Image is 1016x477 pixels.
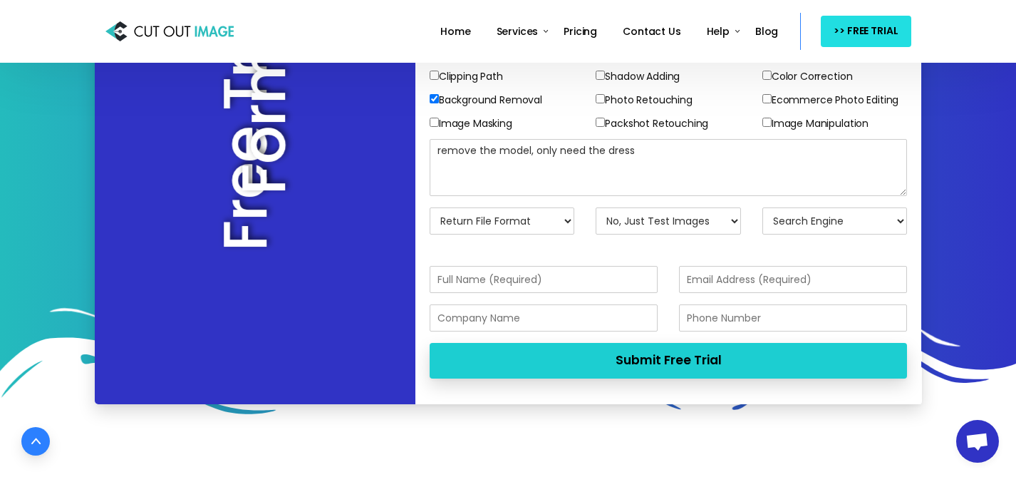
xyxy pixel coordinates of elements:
[596,115,708,133] label: Packshot Retouching
[440,24,470,39] span: Home
[430,343,908,378] button: Submit Free Trial
[679,304,907,332] input: Phone Number
[497,24,539,39] span: Services
[762,71,772,80] input: Color Correction
[430,71,439,80] input: Clipping Path
[762,115,869,133] label: Image Manipulation
[750,16,784,48] a: Blog
[430,304,658,332] input: Company Name
[430,94,439,103] input: Background Removal
[701,16,735,48] a: Help
[755,24,778,39] span: Blog
[596,68,680,86] label: Shadow Adding
[596,91,692,109] label: Photo Retouching
[762,68,852,86] label: Color Correction
[430,68,503,86] label: Clipping Path
[558,16,603,48] a: Pricing
[435,16,476,48] a: Home
[491,16,544,48] a: Services
[762,94,772,103] input: Ecommerce Photo Editing
[430,118,439,127] input: Image Masking
[105,18,234,45] img: Cut Out Image
[430,91,542,109] label: Background Removal
[623,24,680,39] span: Contact Us
[596,71,605,80] input: Shadow Adding
[430,266,658,293] input: Full Name (Required)
[956,420,999,463] div: 打開聊天
[762,118,772,127] input: Image Manipulation
[430,115,512,133] label: Image Masking
[596,94,605,103] input: Photo Retouching
[707,24,730,39] span: Help
[762,91,898,109] label: Ecommerce Photo Editing
[21,427,50,456] a: Go to top
[834,22,898,40] span: >> FREE TRIAL
[821,16,911,46] a: >> FREE TRIAL
[564,24,597,39] span: Pricing
[679,266,907,293] input: Email Address (Required)
[596,118,605,127] input: Packshot Retouching
[617,16,686,48] a: Contact Us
